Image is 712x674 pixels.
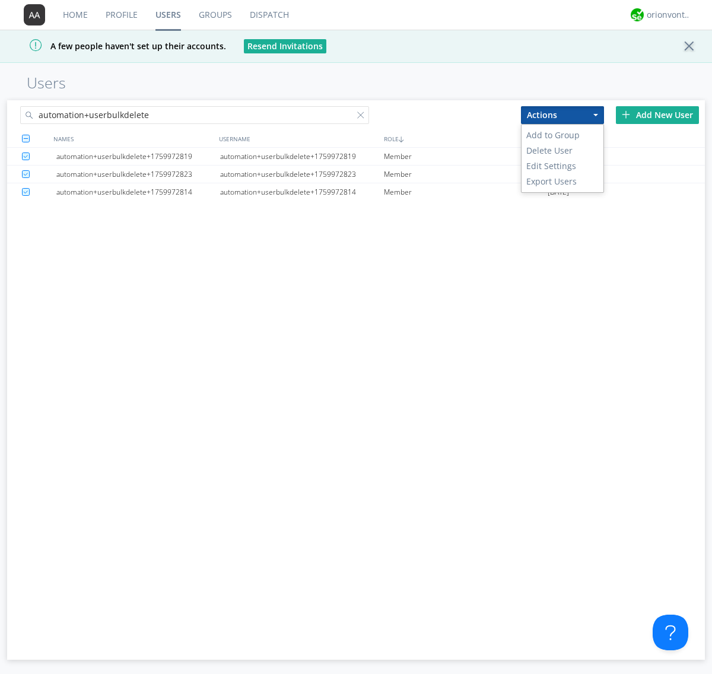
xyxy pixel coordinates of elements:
input: Search users [20,106,369,124]
a: Add to Group [522,128,603,143]
a: automation+userbulkdelete+1759972814automation+userbulkdelete+1759972814Member[DATE] [7,183,705,201]
button: Actions [521,106,604,124]
div: USERNAME [216,130,382,147]
a: Edit Settings [522,158,603,174]
a: automation+userbulkdelete+1759972819automation+userbulkdelete+1759972819Member[DATE] [7,148,705,166]
a: Delete User [522,143,603,158]
div: NAMES [50,130,216,147]
div: Member [384,183,548,201]
div: ROLE [381,130,546,147]
div: Member [384,148,548,165]
ul: Actions [521,124,604,193]
img: 373638.png [24,4,45,26]
div: automation+userbulkdelete+1759972823 [220,166,384,183]
div: automation+userbulkdelete+1759972819 [56,148,220,165]
span: A few people haven't set up their accounts. [9,40,226,52]
img: plus.svg [622,110,630,119]
button: Resend Invitations [244,39,326,53]
div: Member [384,166,548,183]
div: orionvontas+atlas+automation+org2 [647,9,691,21]
iframe: Toggle Customer Support [653,615,688,650]
div: automation+userbulkdelete+1759972814 [220,183,384,201]
div: Add New User [616,106,699,124]
div: automation+userbulkdelete+1759972823 [56,166,220,183]
div: automation+userbulkdelete+1759972814 [56,183,220,201]
div: automation+userbulkdelete+1759972819 [220,148,384,165]
img: 29d36aed6fa347d5a1537e7736e6aa13 [631,8,644,21]
a: Export Users [522,174,603,189]
a: automation+userbulkdelete+1759972823automation+userbulkdelete+1759972823Member[DATE] [7,166,705,183]
div: JOINED [546,130,712,147]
